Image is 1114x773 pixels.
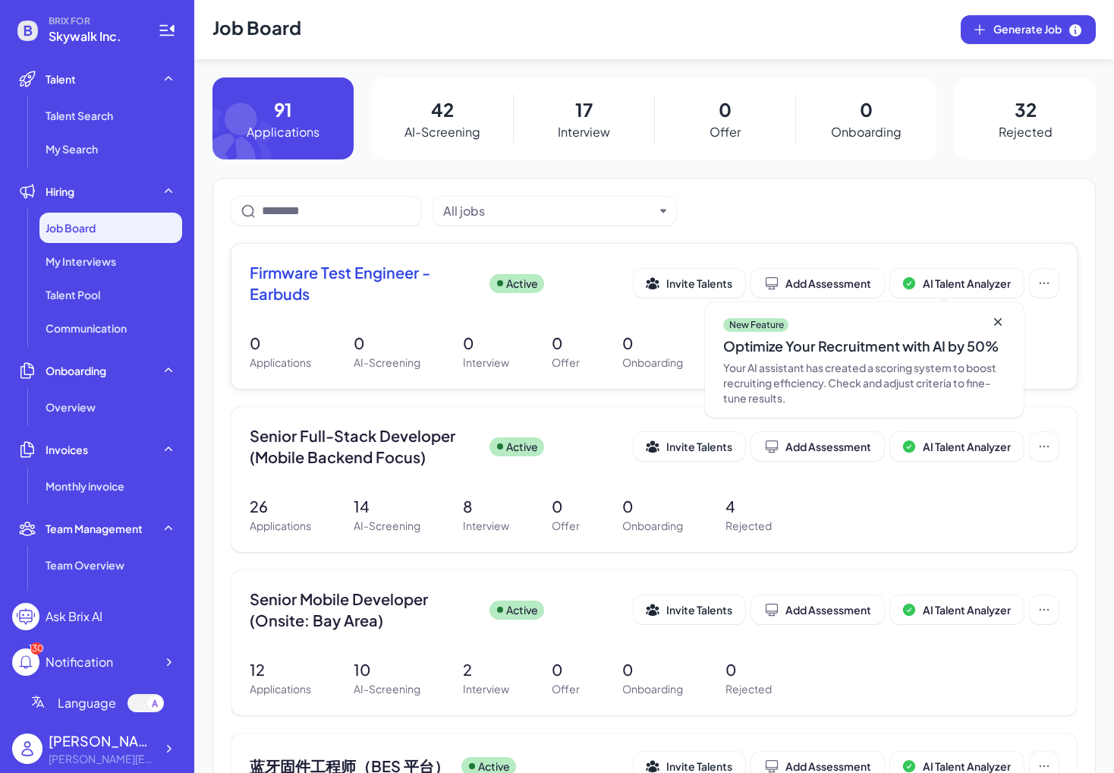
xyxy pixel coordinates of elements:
p: Applications [250,355,311,371]
p: 0 [719,96,732,123]
div: jackie@skywalk.ai [49,751,155,767]
button: Invite Talents [634,595,745,624]
p: Applications [250,681,311,697]
div: Optimize Your Recruitment with AI by 50% [723,336,1005,357]
span: AI Talent Analyzer [923,440,1011,453]
button: Invite Talents [634,269,745,298]
button: Invite Talents [634,432,745,461]
p: New Feature [729,319,784,331]
div: Notification [46,653,113,671]
button: AI Talent Analyzer [890,269,1024,298]
button: AI Talent Analyzer [890,595,1024,624]
p: 0 [725,658,772,681]
p: Offer [552,518,580,534]
span: BRIX FOR [49,15,140,27]
button: AI Talent Analyzer [890,432,1024,461]
span: Invite Talents [666,603,732,617]
button: Add Assessment [751,269,884,298]
p: Interview [463,518,509,534]
div: Jackie [49,730,155,751]
div: Add Assessment [764,276,871,291]
p: 0 [622,332,683,355]
p: 0 [552,658,580,681]
p: Onboarding [622,681,683,697]
div: Ask Brix AI [46,607,102,626]
p: Onboarding [831,123,902,141]
span: Invite Talents [666,759,732,773]
span: Overview [46,399,96,415]
p: Rejected [725,518,772,534]
span: Talent Pool [46,287,100,302]
div: Add Assessment [764,439,871,454]
span: Hiring [46,184,74,199]
p: 0 [463,332,509,355]
p: 0 [354,332,420,355]
p: AI-Screening [354,681,420,697]
p: AI-Screening [354,355,420,371]
p: Active [506,276,538,292]
button: All jobs [443,202,654,220]
p: Rejected [999,123,1053,141]
span: Skywalk Inc. [49,27,140,46]
span: Invite Talents [666,440,732,453]
div: 130 [30,642,42,655]
p: Active [506,439,538,455]
p: Offer [552,355,580,371]
span: Senior Mobile Developer (Onsite: Bay Area) [250,588,477,631]
p: 0 [622,495,683,518]
span: Generate Job [993,21,1083,38]
p: AI-Screening [354,518,420,534]
img: user_logo.png [12,734,42,764]
span: AI Talent Analyzer [923,759,1011,773]
span: Onboarding [46,363,106,378]
p: 8 [463,495,509,518]
p: 0 [552,332,580,355]
button: Add Assessment [751,432,884,461]
p: 42 [431,96,454,123]
p: Offer [710,123,741,141]
p: Rejected [725,681,772,697]
p: 0 [552,495,580,518]
span: Talent [46,71,76,87]
button: Generate Job [961,15,1096,44]
p: Interview [463,681,509,697]
span: Invoices [46,442,88,457]
span: Job Board [46,220,96,235]
span: AI Talent Analyzer [923,276,1011,290]
button: Add Assessment [751,595,884,624]
p: Active [506,602,538,618]
span: AI Talent Analyzer [923,603,1011,617]
div: Add Assessment [764,602,871,617]
p: Applications [250,518,311,534]
span: Team Management [46,521,143,536]
div: Your AI assistant has created a scoring system to boost recruiting efficiency. Check and adjust c... [723,360,1005,405]
p: Offer [552,681,580,697]
span: My Interviews [46,254,116,269]
p: 0 [860,96,873,123]
p: 10 [354,658,420,681]
p: 12 [250,658,311,681]
p: 26 [250,495,311,518]
p: 0 [250,332,311,355]
span: Monthly invoice [46,478,124,494]
p: 17 [575,96,593,123]
span: Firmware Test Engineer - Earbuds [250,262,477,304]
p: 2 [463,658,509,681]
div: All jobs [443,202,485,220]
p: 32 [1015,96,1037,123]
p: Interview [463,355,509,371]
p: Interview [558,123,610,141]
span: Senior Full-Stack Developer (Mobile Backend Focus) [250,425,477,468]
span: Communication [46,320,127,336]
span: My Search [46,141,98,156]
span: Team Overview [46,557,124,573]
p: 0 [622,658,683,681]
p: 4 [725,495,772,518]
p: Onboarding [622,355,683,371]
span: Talent Search [46,108,113,123]
span: Language [58,694,116,712]
p: Onboarding [622,518,683,534]
span: Invite Talents [666,276,732,290]
p: 14 [354,495,420,518]
p: AI-Screening [404,123,480,141]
